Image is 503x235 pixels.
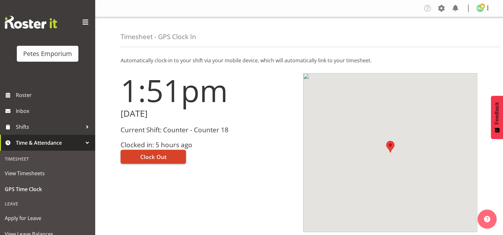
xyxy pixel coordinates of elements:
button: Feedback - Show survey [491,96,503,139]
div: Petes Emporium [23,49,72,59]
h3: Clocked in: 5 hours ago [121,141,295,149]
span: View Timesheets [5,169,90,178]
img: help-xxl-2.png [484,216,490,222]
span: GPS Time Clock [5,184,90,194]
h4: Timesheet - GPS Clock In [121,33,196,40]
h3: Current Shift: Counter - Counter 18 [121,126,295,134]
div: Leave [2,197,94,210]
h2: [DATE] [121,109,295,119]
span: Time & Attendance [16,138,83,148]
a: View Timesheets [2,165,94,181]
span: Feedback [494,102,500,124]
span: Inbox [16,106,92,116]
a: Apply for Leave [2,210,94,226]
a: GPS Time Clock [2,181,94,197]
img: Rosterit website logo [5,16,57,29]
span: Clock Out [140,153,167,161]
span: Roster [16,90,92,100]
p: Automatically clock-in to your shift via your mobile device, which will automatically link to you... [121,57,478,64]
div: Timesheet [2,152,94,165]
span: Shifts [16,122,83,132]
img: melanie-richardson713.jpg [476,4,484,12]
h1: 1:51pm [121,73,295,107]
button: Clock Out [121,150,186,164]
span: Apply for Leave [5,213,90,223]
